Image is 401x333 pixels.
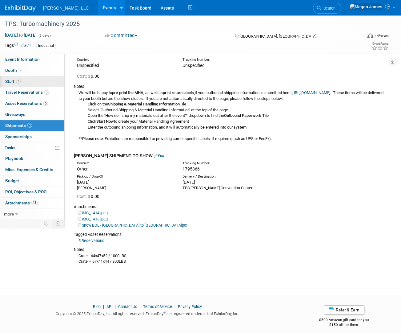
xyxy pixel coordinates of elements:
a: Sponsorships [0,131,64,142]
td: Personalize Event Tab Strip [41,220,52,228]
div: $150 off for them. [300,322,389,327]
span: (3 days) [38,34,51,38]
div: Event Rating [372,42,388,45]
span: [PERSON_NAME], LLC [43,6,89,10]
td: Tags [5,42,31,49]
a: more [0,209,64,220]
a: Giveaways [0,109,64,120]
span: | [173,304,177,309]
span: Shipments [5,123,32,128]
i: Booth reservation complete [20,68,23,72]
b: print return labels, [163,90,195,95]
span: ROI, Objectives & ROO [5,189,46,194]
div: Courier: [77,161,173,166]
a: API [106,304,112,309]
a: Playbook [0,153,64,164]
div: Attachments: [74,204,384,210]
div: TPS: Turbomachinery 2025 [3,18,356,30]
span: 13 [31,200,38,205]
span: Travel Reservations [5,90,49,95]
div: Courier: [77,57,173,62]
span: Cost: $ [77,74,91,79]
span: [DATE] [DATE] [5,32,37,38]
span: | [138,304,142,309]
span: 1795866 [182,166,200,171]
div: [PERSON_NAME] [77,185,173,191]
div: [DATE] [182,179,279,185]
b: Start Now [96,119,114,124]
span: Playbook [5,156,23,161]
span: Unspecified [182,63,205,68]
a: Budget [0,175,64,186]
a: Privacy Policy [178,304,202,309]
span: | [102,304,106,309]
span: | [113,304,117,309]
button: Committed [103,32,140,39]
div: Event Format [332,32,389,41]
span: Sponsorships [5,134,32,139]
div: Unspecified [77,62,173,68]
a: Blog [93,304,101,309]
a: Staff3 [0,76,64,87]
b: pre-print the MHA [112,90,143,95]
div: Delivery / Destination: [182,174,279,179]
div: Other [77,166,173,172]
a: Edit [154,154,164,158]
span: [GEOGRAPHIC_DATA], [GEOGRAPHIC_DATA] [239,34,316,39]
div: Notes: [74,84,384,89]
span: to [18,33,24,38]
span: Staff [5,79,21,84]
span: Attachments [5,200,38,205]
span: 3 [27,123,32,128]
a: Asset Reservations5 [0,98,64,109]
span: Event Information [5,57,40,62]
div: Tagged Asset Reservations: [74,232,384,237]
a: ROI, Objectives & ROO [0,187,64,197]
div: [DATE] [77,179,173,185]
a: Travel Reservations3 [0,87,64,98]
a: IMG_1414.jpeg [78,211,108,215]
span: Giveaways [5,112,25,117]
span: Cost: $ [77,194,91,199]
div: In-Person [374,33,389,38]
b: Please note [82,136,103,141]
a: Search [313,3,341,14]
a: Terms of Service [143,304,172,309]
div: [PERSON_NAME] SHIPMENT TO SHOW [74,153,384,159]
div: We will be happy to , as well as if your outbound shipping information is submitted here: . These... [74,89,384,142]
a: Attachments13 [0,198,64,208]
div: Tracking Number: [182,57,305,62]
b: Shipping & Material Handling Information [108,102,180,106]
div: Industrial [36,43,56,49]
div: Notes: [74,247,384,253]
span: 5 [43,101,48,106]
sup: ® [163,311,166,314]
a: Edit [116,50,126,55]
span: more [4,212,14,216]
img: ExhibitDay [5,5,36,11]
a: IMG_1413.jpeg [78,217,108,221]
span: 0.00 [77,194,102,199]
a: [URL][DOMAIN_NAME] [291,90,330,95]
div: TPS [PERSON_NAME] Convention Center [182,185,279,191]
a: Refer & Earn [324,305,364,314]
span: Budget [5,178,19,183]
span: Asset Reservations [5,101,48,106]
a: Shipments3 [0,120,64,131]
div: $500 Amazon gift card for you, [300,313,389,327]
a: Tasks [0,142,64,153]
div: Tracking Number: [182,161,305,166]
img: Megan James [349,3,383,10]
img: Format-Inperson.png [367,33,373,38]
div: Copyright © 2025 ExhibitDay, Inc. All rights reserved. ExhibitDay is a registered trademark of Ex... [5,310,291,317]
span: Misc. Expenses & Credits [5,167,53,172]
div: Crate - 64x47x52 / 1000LBS Crate – 67x41x44 / 800LBS [74,253,384,265]
a: Event Information [0,54,64,65]
td: Toggle Event Tabs [52,220,65,228]
a: Booth [0,65,64,76]
span: 3 [44,90,49,95]
a: Edit [21,43,31,48]
span: Search [321,6,335,10]
a: 5 Reservations [78,238,104,243]
a: Misc. Expenses & Credits [0,164,64,175]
